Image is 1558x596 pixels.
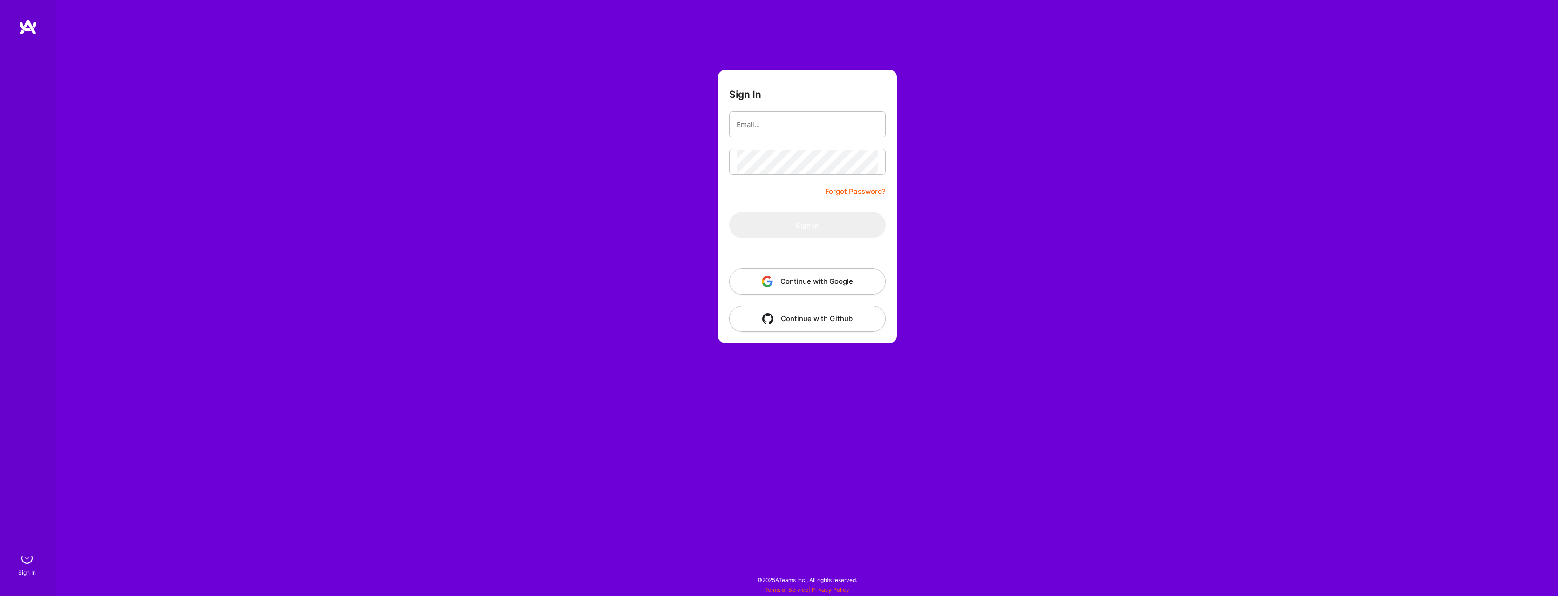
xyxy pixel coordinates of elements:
[729,212,886,238] button: Sign In
[20,549,36,577] a: sign inSign In
[737,113,878,137] input: Email...
[56,568,1558,591] div: © 2025 ATeams Inc., All rights reserved.
[18,549,36,568] img: sign in
[729,89,761,100] h3: Sign In
[765,586,849,593] span: |
[762,313,773,324] img: icon
[19,19,37,35] img: logo
[762,276,773,287] img: icon
[18,568,36,577] div: Sign In
[729,268,886,295] button: Continue with Google
[729,306,886,332] button: Continue with Github
[825,186,886,197] a: Forgot Password?
[765,586,808,593] a: Terms of Service
[812,586,849,593] a: Privacy Policy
